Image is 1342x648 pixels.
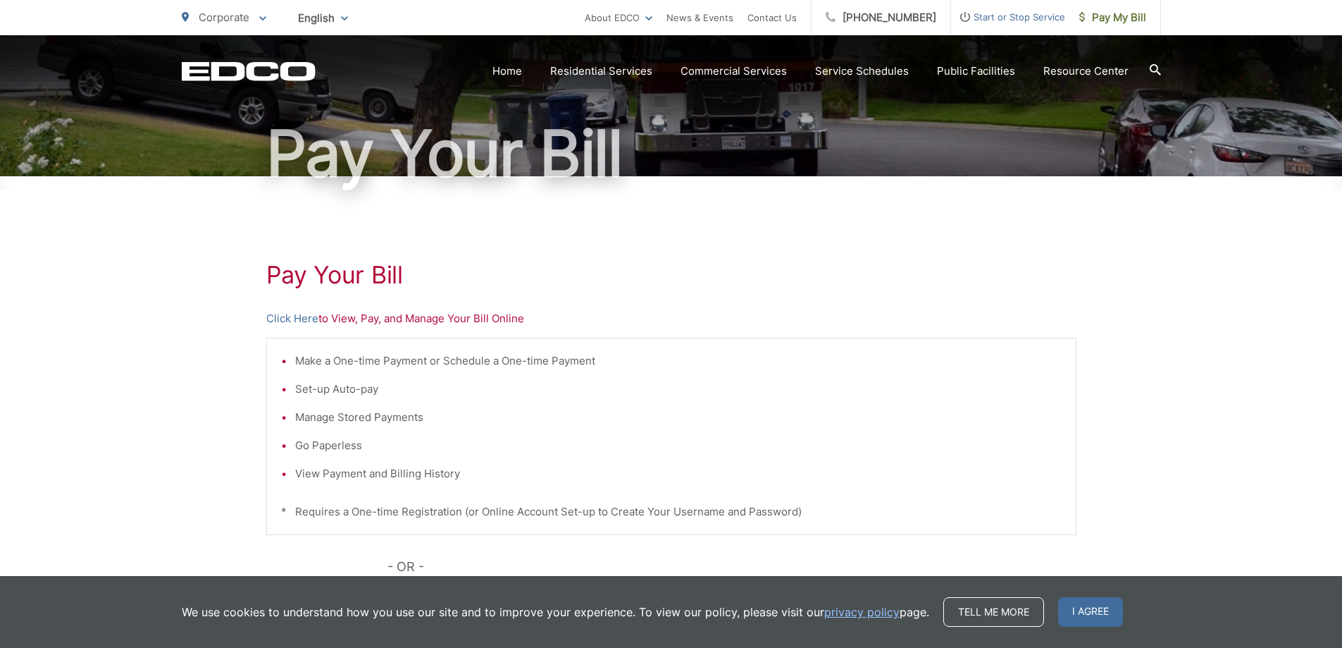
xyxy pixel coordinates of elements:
span: Corporate [199,11,249,24]
a: Residential Services [550,63,652,80]
a: EDCD logo. Return to the homepage. [182,61,316,81]
a: Service Schedules [815,63,909,80]
a: Tell me more [943,597,1044,627]
li: Set-up Auto-pay [295,381,1062,398]
li: View Payment and Billing History [295,465,1062,482]
a: Click Here [266,310,318,327]
p: We use cookies to understand how you use our site and to improve your experience. To view our pol... [182,604,929,621]
span: Pay My Bill [1079,9,1146,26]
h1: Pay Your Bill [266,261,1076,289]
a: Public Facilities [937,63,1015,80]
a: Home [492,63,522,80]
span: I agree [1058,597,1123,627]
a: About EDCO [585,9,652,26]
span: English [287,6,359,30]
a: Contact Us [747,9,797,26]
li: Go Paperless [295,437,1062,454]
a: Resource Center [1043,63,1129,80]
a: News & Events [666,9,733,26]
p: * Requires a One-time Registration (or Online Account Set-up to Create Your Username and Password) [281,503,1062,520]
h1: Pay Your Bill [182,118,1161,189]
p: to View, Pay, and Manage Your Bill Online [266,310,1076,327]
p: - OR - [387,556,1076,577]
li: Make a One-time Payment or Schedule a One-time Payment [295,353,1062,369]
a: privacy policy [824,604,900,621]
li: Manage Stored Payments [295,409,1062,426]
a: Commercial Services [681,63,787,80]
